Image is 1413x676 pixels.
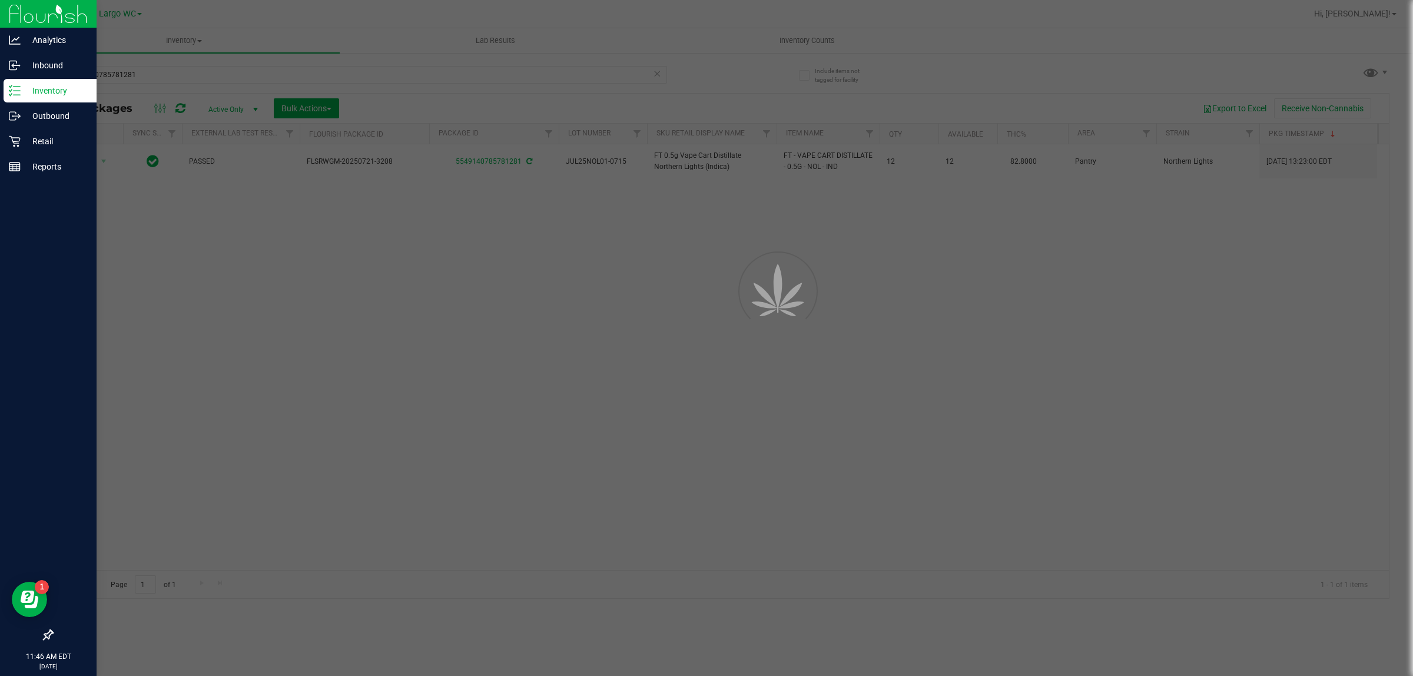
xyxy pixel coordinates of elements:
p: 11:46 AM EDT [5,651,91,662]
iframe: Resource center [12,582,47,617]
p: Retail [21,134,91,148]
p: Inbound [21,58,91,72]
iframe: Resource center unread badge [35,580,49,594]
p: Inventory [21,84,91,98]
inline-svg: Analytics [9,34,21,46]
inline-svg: Reports [9,161,21,173]
inline-svg: Inventory [9,85,21,97]
p: [DATE] [5,662,91,671]
inline-svg: Outbound [9,110,21,122]
inline-svg: Retail [9,135,21,147]
inline-svg: Inbound [9,59,21,71]
p: Analytics [21,33,91,47]
p: Outbound [21,109,91,123]
p: Reports [21,160,91,174]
